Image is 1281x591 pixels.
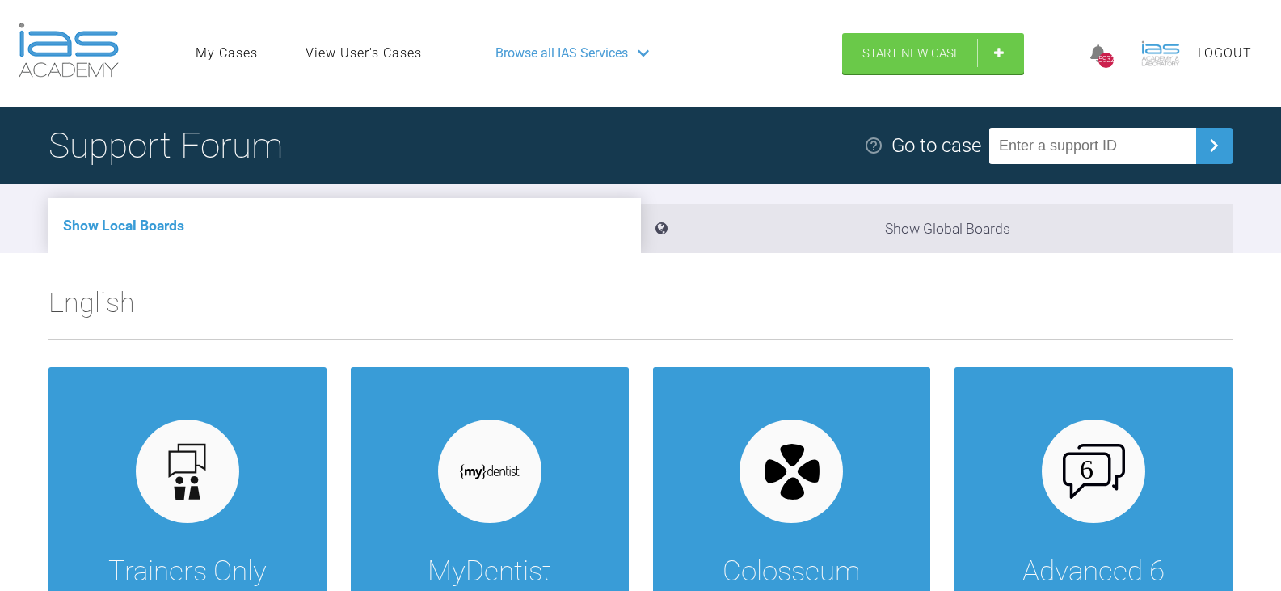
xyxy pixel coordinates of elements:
[156,441,218,503] img: default.3be3f38f.svg
[842,33,1024,74] a: Start New Case
[862,46,961,61] span: Start New Case
[306,43,422,64] a: View User's Cases
[48,198,641,253] li: Show Local Boards
[641,204,1233,253] li: Show Global Boards
[1198,43,1252,64] a: Logout
[48,117,283,174] h1: Support Forum
[1136,29,1185,78] img: profile.png
[891,130,981,161] div: Go to case
[19,23,119,78] img: logo-light.3e3ef733.png
[48,281,1233,339] h2: English
[458,463,520,480] img: mydentist.1050c378.svg
[1098,53,1114,68] div: 5932
[196,43,258,64] a: My Cases
[1063,444,1125,499] img: advanced-6.cf6970cb.svg
[1201,133,1227,158] img: chevronRight.28bd32b0.svg
[495,43,628,64] span: Browse all IAS Services
[864,136,883,155] img: help.e70b9f3d.svg
[761,440,823,503] img: colosseum.3af2006a.svg
[989,128,1196,164] input: Enter a support ID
